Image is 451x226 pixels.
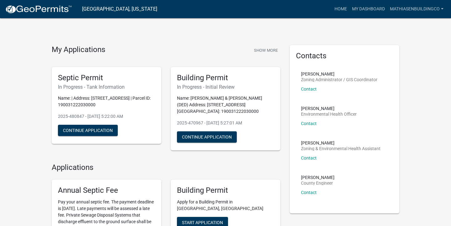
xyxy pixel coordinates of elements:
p: Zoning & Environmental Health Assistant [301,146,381,151]
p: County Engineer [301,181,334,185]
h5: Annual Septic Fee [58,186,155,195]
button: Show More [251,45,280,55]
span: Start Application [182,220,223,225]
button: Continue Application [58,125,118,136]
a: mathiasenbuildingco [387,3,446,15]
p: Apply for a Building Permit in [GEOGRAPHIC_DATA], [GEOGRAPHIC_DATA] [177,199,274,212]
p: Zoning Administrator / GIS Coordinator [301,77,377,82]
h4: Applications [52,163,280,172]
a: My Dashboard [350,3,387,15]
h5: Building Permit [177,73,274,82]
p: Name: [PERSON_NAME] & [PERSON_NAME] (DED) Address: [STREET_ADDRESS][GEOGRAPHIC_DATA]: 19003122203... [177,95,274,115]
button: Continue Application [177,131,237,143]
p: Environmental Health Officer [301,112,357,116]
p: [PERSON_NAME] [301,72,377,76]
h4: My Applications [52,45,105,55]
p: [PERSON_NAME] [301,175,334,180]
a: [GEOGRAPHIC_DATA], [US_STATE] [82,4,157,14]
h6: In Progress - Tank Information [58,84,155,90]
p: [PERSON_NAME] [301,141,381,145]
p: 2025-470967 - [DATE] 5:27:01 AM [177,120,274,126]
p: 2025-480847 - [DATE] 5:22:00 AM [58,113,155,120]
h6: In Progress - Initial Review [177,84,274,90]
a: Contact [301,121,317,126]
p: [PERSON_NAME] [301,106,357,111]
h5: Building Permit [177,186,274,195]
a: Contact [301,190,317,195]
a: Contact [301,155,317,160]
h5: Septic Permit [58,73,155,82]
a: Home [332,3,350,15]
p: Name: | Address: [STREET_ADDRESS] | Parcel ID: 190031222030000 [58,95,155,108]
h5: Contacts [296,51,393,60]
a: Contact [301,87,317,92]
